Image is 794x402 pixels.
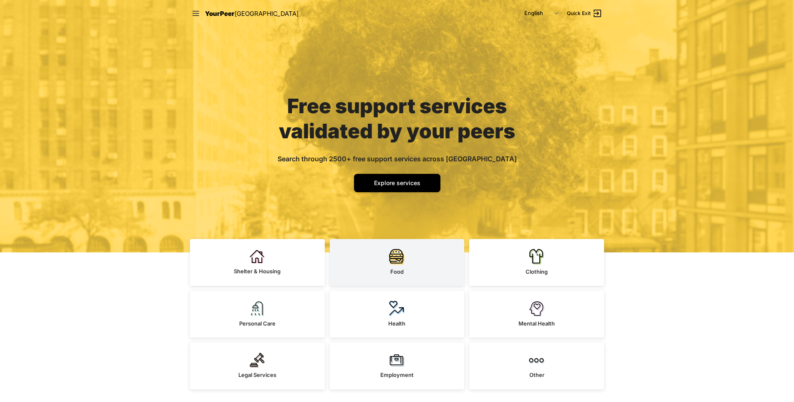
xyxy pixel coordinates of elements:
span: Quick Exit [567,10,591,17]
span: Food [390,268,404,275]
span: [GEOGRAPHIC_DATA] [235,10,298,18]
span: Health [388,320,405,327]
a: Health [330,291,465,338]
span: Employment [380,371,414,378]
a: Other [469,343,604,389]
span: Search through 2500+ free support services across [GEOGRAPHIC_DATA] [278,155,517,163]
a: Legal Services [190,343,325,389]
span: Clothing [526,268,548,275]
span: Legal Services [238,371,276,378]
a: Mental Health [469,291,604,338]
span: Shelter & Housing [234,268,281,275]
a: Personal Care [190,291,325,338]
a: Employment [330,343,465,389]
a: YourPeer[GEOGRAPHIC_DATA] [205,8,298,19]
span: Other [529,371,544,378]
span: Personal Care [239,320,276,327]
a: Quick Exit [567,8,602,18]
span: YourPeer [205,10,235,18]
a: Explore services [354,174,440,192]
a: Food [330,239,465,286]
span: Mental Health [518,320,555,327]
span: Explore services [374,179,420,186]
a: Clothing [469,239,604,286]
a: Shelter & Housing [190,239,325,286]
span: Free support services validated by your peers [279,94,515,143]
